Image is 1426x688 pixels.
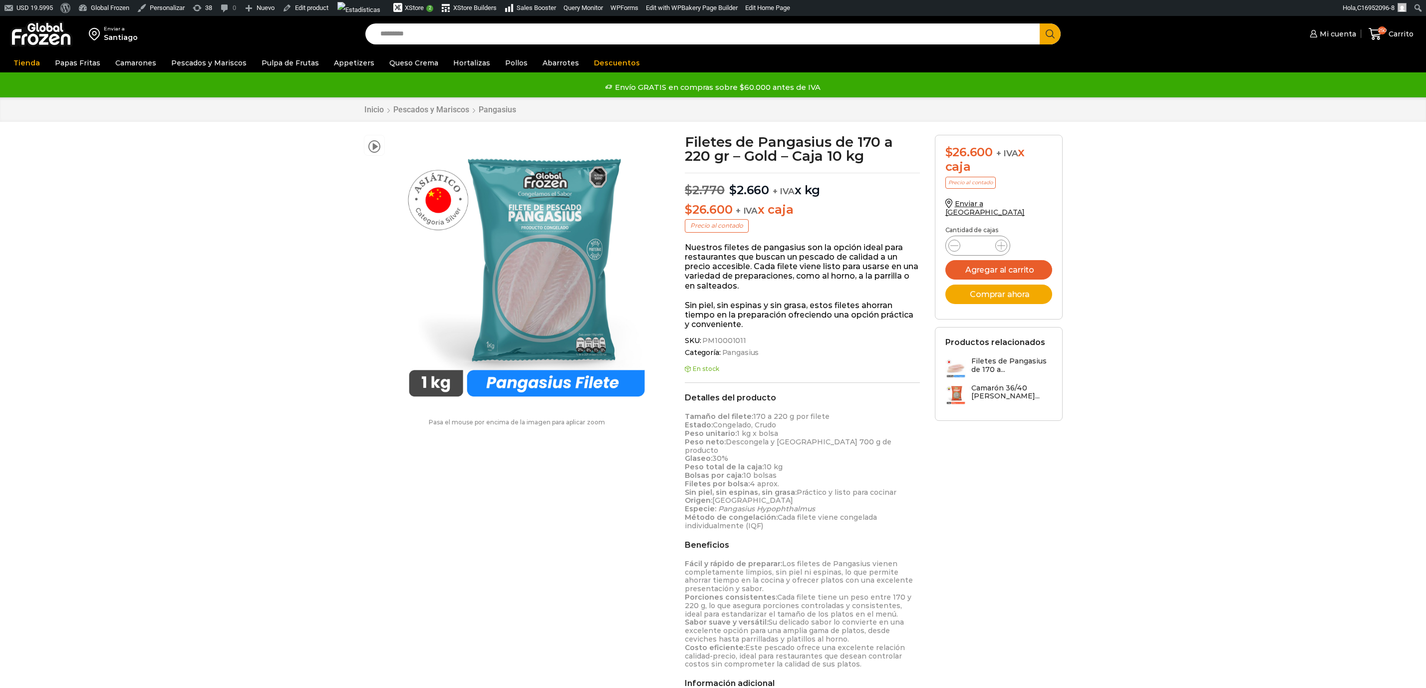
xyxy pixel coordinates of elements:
img: pangasius [390,135,664,409]
div: x caja [945,145,1052,174]
img: address-field-icon.svg [89,25,104,42]
span: $ [729,183,737,197]
em: Pangasius Hypophthalmus [718,504,815,513]
strong: Sin piel, sin espinas, sin grasa: [685,488,797,497]
p: Cantidad de cajas [945,227,1052,234]
bdi: 2.660 [729,183,769,197]
img: xstore [393,3,402,12]
input: Product quantity [968,239,987,253]
span: SKU: [685,337,920,345]
span: 250 [1378,26,1386,34]
a: Camarón 36/40 [PERSON_NAME]... [945,384,1052,405]
a: Pescados y Mariscos [166,53,252,72]
a: Mi cuenta [1307,24,1356,44]
span: Mi cuenta [1317,29,1356,39]
bdi: 2.770 [685,183,725,197]
strong: Método de congelación: [685,513,778,522]
span: PM10001011 [701,337,746,345]
a: Hortalizas [448,53,495,72]
span: Categoría: [685,348,920,357]
a: Pollos [500,53,533,72]
a: Filetes de Pangasius de 170 a... [945,357,1052,378]
p: Sin piel, sin espinas y sin grasa, estos filetes ahorran tiempo en la preparación ofreciendo una ... [685,301,920,330]
bdi: 26.600 [945,145,993,159]
a: Pangasius [721,348,759,357]
span: + IVA [996,148,1018,158]
strong: Peso total de la caja: [685,462,764,471]
strong: Estado: [685,420,713,429]
span: $ [945,145,953,159]
a: Camarones [110,53,161,72]
span: + IVA [773,186,795,196]
strong: Peso unitario: [685,429,737,438]
h2: Productos relacionados [945,338,1045,347]
strong: Peso neto: [685,437,726,446]
span: Sales Booster [517,4,556,11]
h2: Información adicional [685,679,920,688]
p: x kg [685,173,920,198]
p: Los filetes de Pangasius vienen completamente limpios, sin piel ni espinas, lo que permite ahorra... [685,560,920,669]
strong: Bolsas por caja: [685,471,743,480]
button: Comprar ahora [945,285,1052,304]
a: Abarrotes [538,53,584,72]
a: 250 Carrito [1366,22,1416,46]
strong: Origen: [685,496,712,505]
p: Precio al contado [685,219,749,232]
a: Descuentos [589,53,645,72]
strong: Filetes por bolsa: [685,479,750,488]
a: Enviar a [GEOGRAPHIC_DATA] [945,199,1025,217]
img: Visitas de 48 horas. Haz clic para ver más estadísticas del sitio. [337,2,380,18]
a: Papas Fritas [50,53,105,72]
p: Pasa el mouse por encima de la imagen para aplicar zoom [364,419,670,426]
strong: Fácil y rápido de preparar: [685,559,782,568]
strong: Porciones consistentes: [685,593,777,602]
a: Appetizers [329,53,379,72]
strong: Sabor suave y versátil: [685,618,768,627]
strong: Tamaño del filete: [685,412,753,421]
span: XStore [405,4,424,11]
p: Nuestros filetes de pangasius son la opción ideal para restaurantes que buscan un pescado de cali... [685,243,920,291]
span: $ [685,202,692,217]
bdi: 26.600 [685,202,732,217]
p: En stock [685,365,920,372]
a: Queso Crema [384,53,443,72]
div: Santiago [104,32,138,42]
h1: Filetes de Pangasius de 170 a 220 gr – Gold – Caja 10 kg [685,135,920,163]
span: Carrito [1386,29,1414,39]
p: 170 a 220 g por filete Congelado, Crudo 1 kg x bolsa Descongela y [GEOGRAPHIC_DATA] 700 g de prod... [685,412,920,530]
button: Search button [1040,23,1061,44]
div: Enviar a [104,25,138,32]
a: Pulpa de Frutas [257,53,324,72]
h2: Detalles del producto [685,393,920,402]
span: 2 [426,5,433,12]
a: Tienda [8,53,45,72]
a: Inicio [364,105,384,114]
h2: Beneficios [685,540,920,550]
span: C16952096-8 [1357,4,1395,11]
a: Pangasius [478,105,517,114]
nav: Breadcrumb [364,105,517,114]
a: Pescados y Mariscos [393,105,470,114]
span: $ [685,183,692,197]
strong: Especie: [685,504,716,513]
span: XStore Builders [453,4,497,11]
p: x caja [685,203,920,217]
strong: Glaseo: [685,454,712,463]
h3: Filetes de Pangasius de 170 a... [971,357,1052,374]
button: Agregar al carrito [945,260,1052,280]
span: + IVA [736,206,758,216]
h3: Camarón 36/40 [PERSON_NAME]... [971,384,1052,401]
strong: Costo eficiente: [685,643,745,652]
p: Precio al contado [945,177,996,189]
